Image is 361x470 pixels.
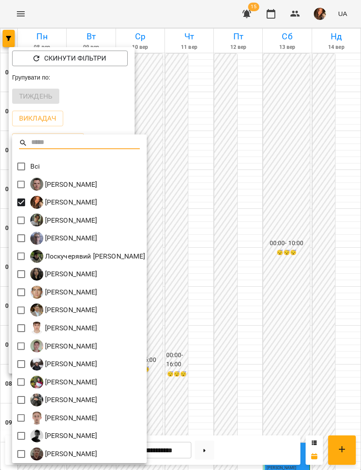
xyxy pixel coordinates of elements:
div: Садовський Ярослав Олександрович [30,358,97,371]
div: Минусора Софія Михайлівна [30,268,97,281]
a: М [PERSON_NAME] [30,268,97,281]
div: Беліменко Вікторія Віталіївна [30,196,97,209]
p: [PERSON_NAME] [43,305,97,315]
p: [PERSON_NAME] [43,233,97,243]
img: С [30,358,43,371]
img: Ш [30,448,43,460]
img: Ш [30,429,43,442]
img: З [30,214,43,227]
p: [PERSON_NAME] [43,431,97,441]
a: З [PERSON_NAME] [30,214,97,227]
img: Б [30,196,43,209]
div: Альохін Андрій Леонідович [30,178,97,191]
div: Скрипник Діана Геннадіївна [30,376,97,389]
div: Підцерковний Дмитро Андрійович [30,339,97,352]
p: Лоскучерявий [PERSON_NAME] [43,251,145,262]
p: [PERSON_NAME] [43,413,97,423]
a: А [PERSON_NAME] [30,178,97,191]
div: Цомпель Олександр Ігорович [30,412,97,425]
p: [PERSON_NAME] [43,449,97,459]
div: Лоскучерявий Дмитро Віталійович [30,250,145,263]
a: П [PERSON_NAME] [30,322,97,335]
a: Б [PERSON_NAME] [30,196,97,209]
p: [PERSON_NAME] [43,287,97,297]
img: К [30,232,43,245]
div: Недайборщ Андрій Сергійович [30,286,97,299]
img: П [30,339,43,352]
div: Стаховська Анастасія Русланівна [30,393,97,406]
a: С [PERSON_NAME] [30,358,97,371]
div: Перепечай Олег Ігорович [30,322,97,335]
a: О [PERSON_NAME] [30,304,97,317]
img: Н [30,286,43,299]
div: Швидкій Вадим Ігорович [30,448,97,460]
p: Всі [30,161,40,172]
p: [PERSON_NAME] [43,323,97,333]
img: О [30,304,43,317]
div: Копитко Костянтин Дмитрович [30,232,97,245]
img: А [30,178,43,191]
a: Л Лоскучерявий [PERSON_NAME] [30,250,145,263]
div: Шатило Артем Сергійович [30,429,97,442]
a: С [PERSON_NAME] [30,376,97,389]
a: Ш [PERSON_NAME] [30,448,97,460]
a: Ц [PERSON_NAME] [30,412,97,425]
p: [PERSON_NAME] [43,359,97,369]
a: С [PERSON_NAME] [30,393,97,406]
img: Л [30,250,43,263]
a: Ш [PERSON_NAME] [30,429,97,442]
img: П [30,322,43,335]
p: [PERSON_NAME] [43,395,97,405]
div: Зарічний Василь Олегович [30,214,97,227]
img: С [30,376,43,389]
p: [PERSON_NAME] [43,215,97,226]
img: М [30,268,43,281]
p: [PERSON_NAME] [43,197,97,208]
a: К [PERSON_NAME] [30,232,97,245]
p: [PERSON_NAME] [43,377,97,387]
a: Н [PERSON_NAME] [30,286,97,299]
p: [PERSON_NAME] [43,179,97,190]
p: [PERSON_NAME] [43,269,97,279]
div: Очеретюк Тарас Євгенійович [30,304,97,317]
p: [PERSON_NAME] [43,341,97,352]
img: С [30,393,43,406]
img: Ц [30,412,43,425]
a: П [PERSON_NAME] [30,339,97,352]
